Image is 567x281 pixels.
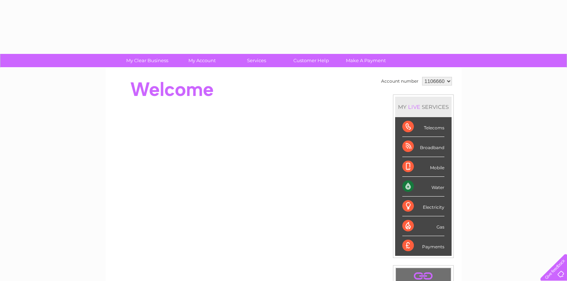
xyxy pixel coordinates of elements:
div: Gas [402,216,444,236]
div: Mobile [402,157,444,177]
a: My Clear Business [118,54,177,67]
div: Water [402,177,444,197]
a: Make A Payment [336,54,395,67]
div: Broadband [402,137,444,157]
div: Telecoms [402,117,444,137]
td: Account number [379,75,420,87]
a: Services [227,54,286,67]
div: Payments [402,236,444,255]
a: My Account [172,54,232,67]
div: LIVE [407,103,422,110]
div: Electricity [402,197,444,216]
a: Customer Help [282,54,341,67]
div: MY SERVICES [395,97,452,117]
